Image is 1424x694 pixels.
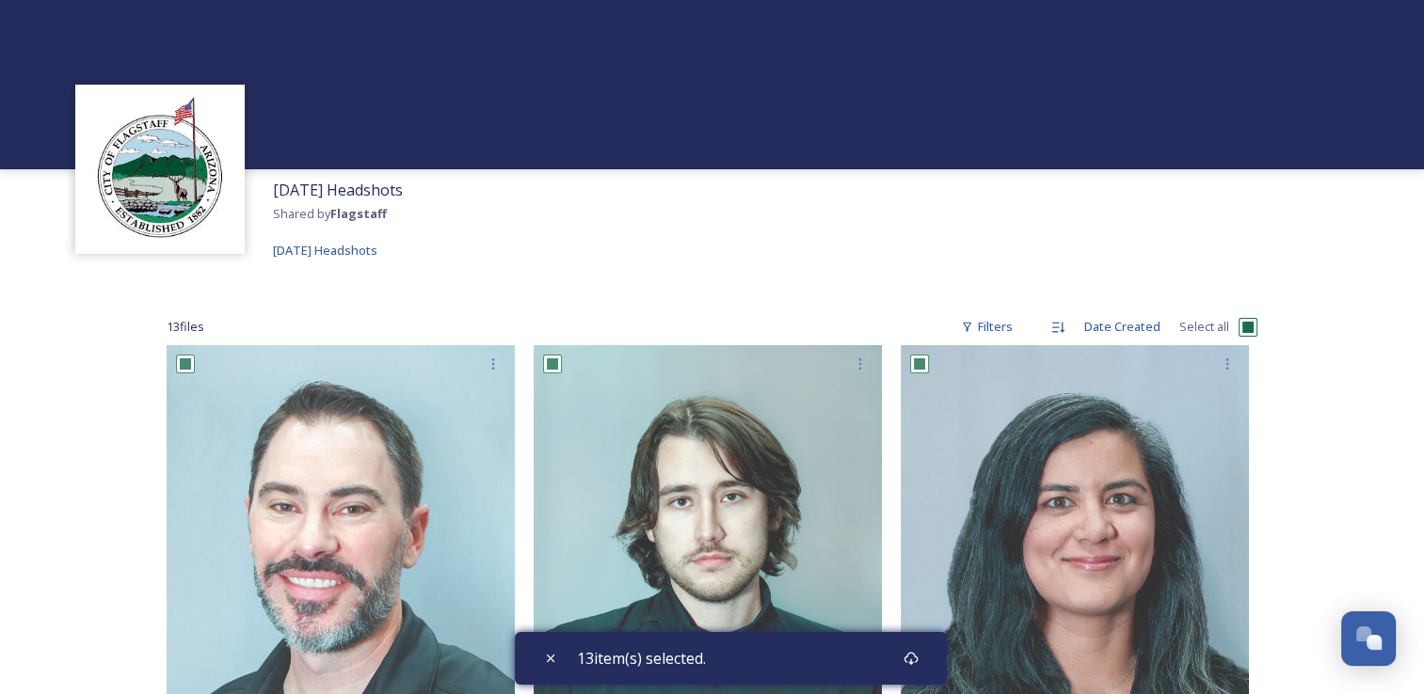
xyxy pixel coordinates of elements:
[273,242,377,259] span: [DATE] Headshots
[85,94,235,244] img: images%20%282%29.jpeg
[1341,611,1396,666] button: Open Chat
[1179,318,1229,336] span: Select all
[273,239,377,261] a: [DATE] Headshots
[577,647,706,670] span: 13 item(s) selected.
[1075,308,1170,345] div: Date Created
[273,205,387,222] span: Shared by
[167,318,204,336] span: 13 file s
[952,308,1022,345] div: Filters
[273,180,403,200] span: [DATE] Headshots
[330,205,387,222] strong: Flagstaff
